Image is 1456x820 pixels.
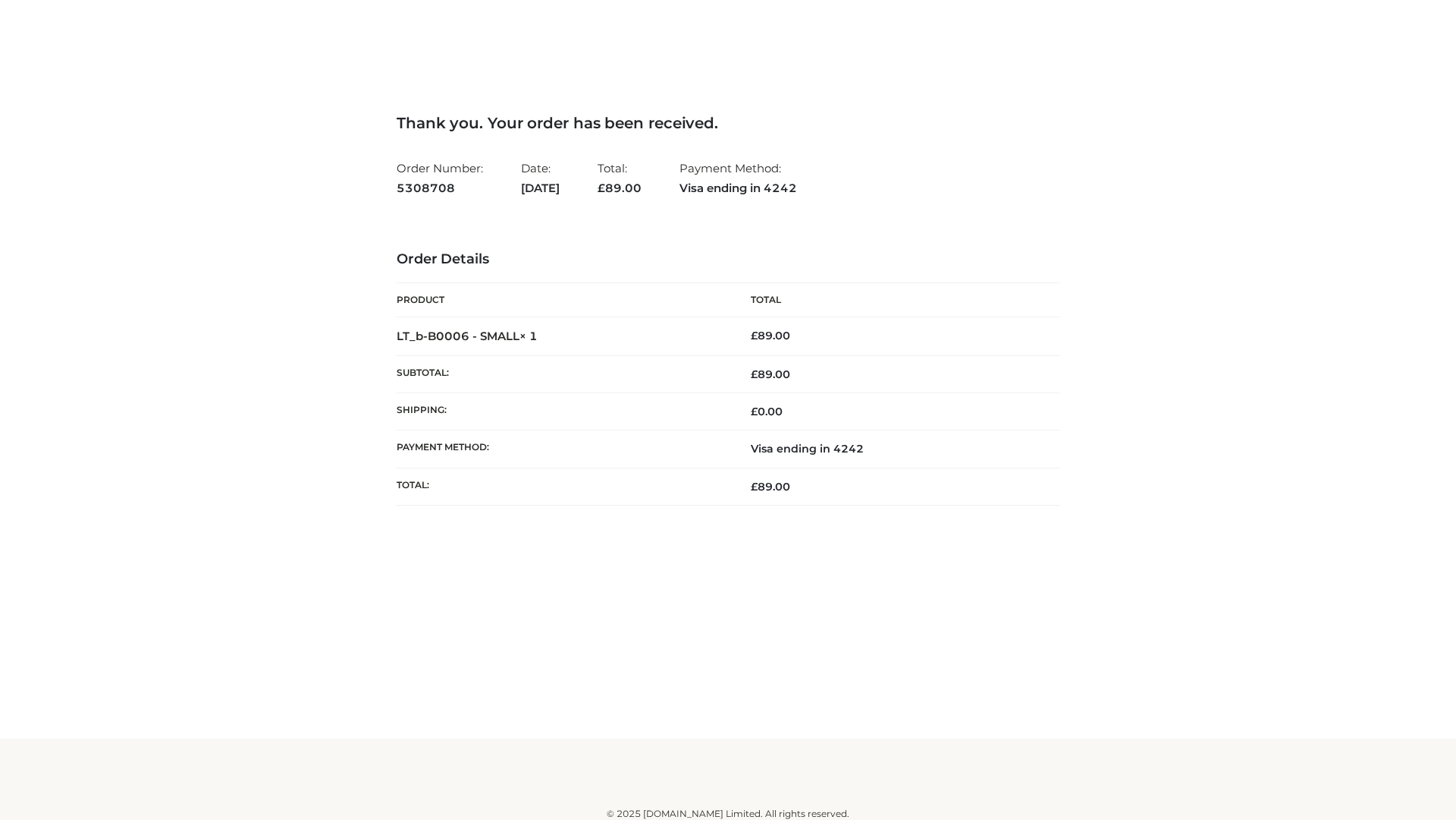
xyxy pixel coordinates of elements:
strong: LT_b-B0006 - SMALL [397,329,538,343]
li: Total: [598,155,642,201]
strong: × 1 [519,329,538,343]
li: Order Number: [397,155,483,201]
bdi: 89.00 [751,329,790,342]
h3: Order Details [397,251,1059,268]
td: Visa ending in 4242 [728,430,1059,468]
span: 89.00 [598,181,642,195]
th: Subtotal: [397,355,728,393]
th: Payment method: [397,430,728,468]
th: Shipping: [397,393,728,430]
li: Date: [521,155,560,201]
span: £ [751,405,758,418]
h3: Thank you. Your order has been received. [397,114,1059,132]
bdi: 0.00 [751,405,783,418]
span: £ [751,329,758,342]
th: Product [397,283,728,317]
strong: 5308708 [397,178,483,198]
span: 89.00 [751,480,790,494]
span: £ [751,480,758,494]
li: Payment Method: [679,155,797,201]
span: £ [598,181,605,195]
th: Total [728,283,1059,317]
strong: Visa ending in 4242 [679,178,797,198]
span: £ [751,367,758,381]
th: Total: [397,468,728,505]
strong: [DATE] [521,178,560,198]
span: 89.00 [751,367,790,381]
